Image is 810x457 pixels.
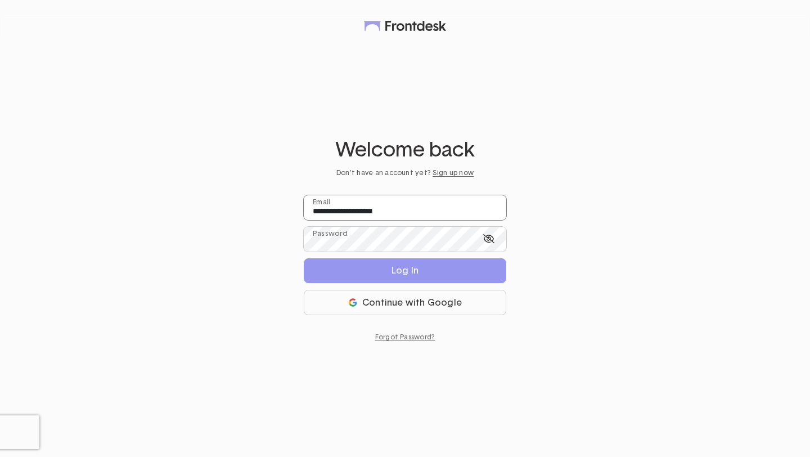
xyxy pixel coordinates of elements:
[364,21,447,31] img: Frontdesk main logo
[304,258,506,283] button: Log In
[304,140,506,162] h1: Welcome back
[433,169,474,176] a: Sign up now
[375,333,435,342] a: Forgot Password?
[304,290,506,315] button: Continue with Google
[304,169,506,178] p: Don’t have an account yet?
[391,266,418,275] div: Log In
